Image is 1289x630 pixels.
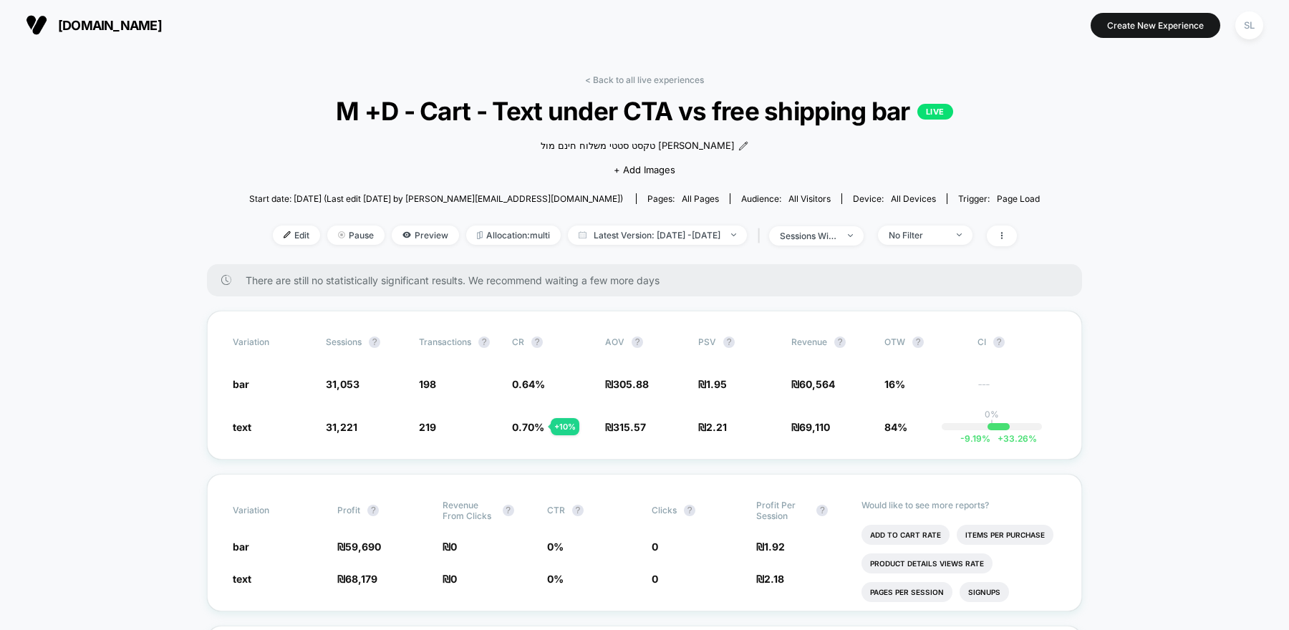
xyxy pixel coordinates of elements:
span: all devices [891,193,936,204]
li: Signups [960,582,1009,602]
li: Pages Per Session [861,582,952,602]
span: Transactions [419,336,471,347]
span: AOV [605,336,624,347]
button: ? [632,336,643,348]
div: sessions with impression [780,231,837,241]
span: ₪ [605,421,646,433]
p: LIVE [917,104,953,120]
img: end [848,234,853,237]
span: + Add Images [614,164,675,175]
li: Add To Cart Rate [861,525,950,545]
span: Preview [392,226,459,245]
span: CR [512,336,524,347]
li: Product Details Views Rate [861,553,993,573]
span: All Visitors [788,193,831,204]
span: Device: [841,193,947,204]
span: Sessions [326,336,362,347]
span: 31,221 [326,421,357,433]
span: ₪ [443,573,457,585]
span: M +D - Cart - Text under CTA vs free shipping bar [289,96,1000,126]
button: ? [531,336,543,348]
span: 60,564 [799,378,835,390]
span: bar [233,541,249,553]
span: | [754,226,769,246]
button: ? [367,505,379,516]
button: Create New Experience [1091,13,1220,38]
p: Would like to see more reports? [861,500,1057,510]
span: 59,690 [345,541,381,553]
button: ? [834,336,846,348]
span: ₪ [698,378,727,390]
button: ? [912,336,924,348]
span: text [233,421,251,433]
p: | [990,420,993,430]
button: [DOMAIN_NAME] [21,14,166,37]
span: 69,110 [799,421,830,433]
span: ₪ [791,421,830,433]
span: ₪ [337,541,381,553]
button: SL [1231,11,1268,40]
div: Trigger: [958,193,1040,204]
span: 1.95 [706,378,727,390]
span: 198 [419,378,436,390]
button: ? [816,505,828,516]
span: ₪ [605,378,649,390]
span: Clicks [652,505,677,515]
span: all pages [682,193,719,204]
span: 0 [652,541,658,553]
img: Visually logo [26,14,47,36]
span: [DOMAIN_NAME] [58,18,162,33]
div: Pages: [647,193,719,204]
span: טקסט סטטי משלוח חינם מול [PERSON_NAME] [541,139,735,153]
span: Pause [327,226,385,245]
div: Audience: [741,193,831,204]
span: text [233,573,251,585]
span: PSV [698,336,716,347]
span: 219 [419,421,436,433]
button: ? [993,336,1005,348]
span: 2.21 [706,421,727,433]
span: 305.88 [613,378,649,390]
span: 68,179 [345,573,377,585]
span: 16% [884,378,905,390]
span: 31,053 [326,378,359,390]
span: CI [977,336,1056,348]
span: 315.57 [613,421,646,433]
div: No Filter [889,230,946,241]
span: Variation [233,336,312,348]
img: end [731,233,736,236]
span: Latest Version: [DATE] - [DATE] [568,226,747,245]
span: 0 [652,573,658,585]
img: edit [284,231,291,238]
span: -9.19 % [960,433,990,444]
button: ? [478,336,490,348]
span: --- [977,380,1056,391]
button: ? [503,505,514,516]
span: bar [233,378,249,390]
span: 84% [884,421,907,433]
span: 0 % [547,541,564,553]
button: ? [684,505,695,516]
div: SL [1235,11,1263,39]
img: end [957,233,962,236]
img: end [338,231,345,238]
li: Items Per Purchase [957,525,1053,545]
span: Revenue From Clicks [443,500,496,521]
span: Start date: [DATE] (Last edit [DATE] by [PERSON_NAME][EMAIL_ADDRESS][DOMAIN_NAME]) [249,193,623,204]
span: There are still no statistically significant results. We recommend waiting a few more days [246,274,1053,286]
span: 2.18 [764,573,784,585]
span: 0 [450,573,457,585]
span: + [998,433,1003,444]
span: ₪ [756,573,784,585]
span: ₪ [337,573,377,585]
span: ₪ [756,541,785,553]
span: Allocation: multi [466,226,561,245]
a: < Back to all live experiences [585,74,704,85]
span: ₪ [791,378,835,390]
div: + 10 % [551,418,579,435]
span: Edit [273,226,320,245]
button: ? [723,336,735,348]
span: 0.64 % [512,378,545,390]
span: CTR [547,505,565,515]
span: ₪ [443,541,457,553]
